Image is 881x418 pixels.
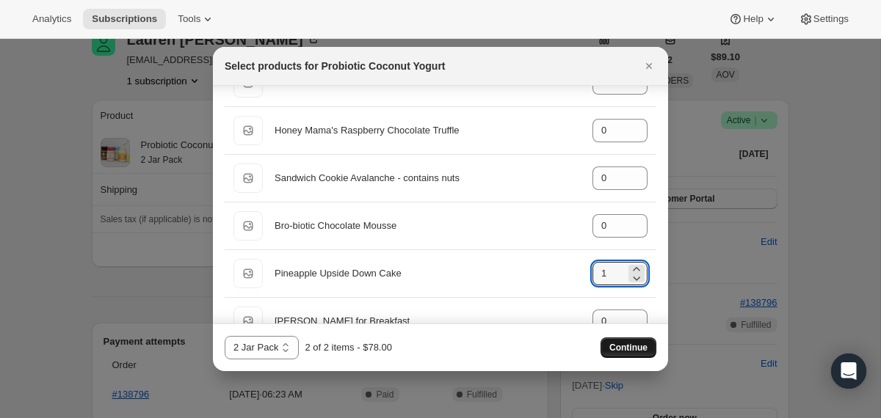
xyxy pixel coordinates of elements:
span: Settings [813,13,849,25]
div: 2 of 2 items - $78.00 [305,340,392,355]
button: Close [639,56,659,76]
div: [PERSON_NAME] for Breakfast [275,314,581,329]
span: Analytics [32,13,71,25]
span: Help [743,13,763,25]
button: Help [719,9,786,29]
span: Tools [178,13,200,25]
button: Tools [169,9,224,29]
h2: Select products for Probiotic Coconut Yogurt [225,59,446,73]
button: Settings [790,9,858,29]
div: Pineapple Upside Down Cake [275,266,581,281]
button: Continue [601,337,656,358]
span: Subscriptions [92,13,157,25]
div: Honey Mama's Raspberry Chocolate Truffle [275,123,581,138]
button: Subscriptions [83,9,166,29]
button: Analytics [23,9,80,29]
span: Continue [609,342,648,353]
div: Bro-biotic Chocolate Mousse [275,219,581,233]
div: Open Intercom Messenger [831,353,866,389]
div: Sandwich Cookie Avalanche - contains nuts [275,171,581,186]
